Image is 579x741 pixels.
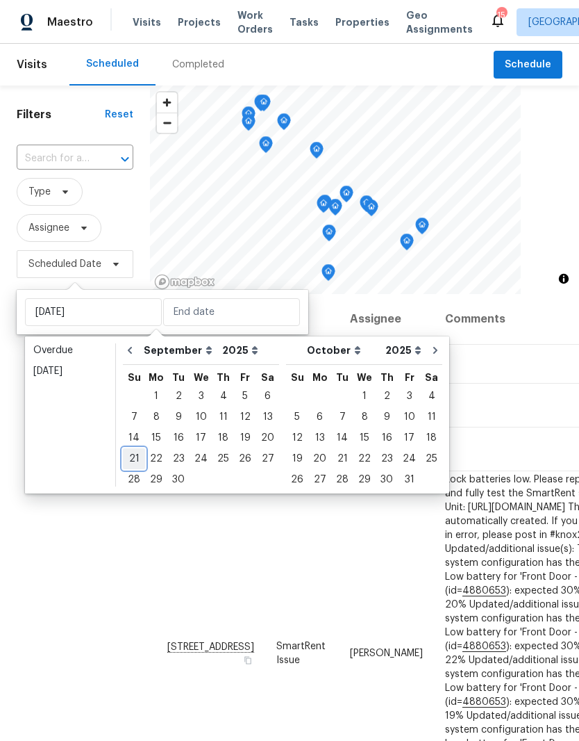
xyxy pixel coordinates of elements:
div: Sun Sep 21 2025 [123,448,145,469]
div: 18 [212,428,234,448]
div: Mon Sep 01 2025 [145,386,167,407]
div: Map marker [310,142,324,163]
div: Map marker [322,225,336,246]
button: Go to previous month [119,336,140,364]
div: Mon Oct 27 2025 [308,469,331,490]
div: Reset [105,108,133,122]
div: 5 [286,407,308,427]
div: 11 [421,407,442,427]
div: Map marker [318,195,332,216]
div: Sun Sep 14 2025 [123,427,145,448]
button: Schedule [494,51,562,79]
div: Sun Sep 28 2025 [123,469,145,490]
div: Tue Sep 02 2025 [167,386,190,407]
span: Properties [335,15,389,29]
abbr: Friday [240,373,250,382]
div: Fri Oct 31 2025 [398,469,421,490]
div: Fri Oct 10 2025 [398,407,421,427]
div: 25 [421,449,442,469]
div: 15 [496,8,506,22]
div: Sat Oct 11 2025 [421,407,442,427]
div: Wed Oct 22 2025 [353,448,376,469]
div: 27 [256,449,279,469]
div: Thu Oct 23 2025 [376,448,398,469]
div: Sun Oct 12 2025 [286,427,308,448]
div: 30 [376,470,398,489]
span: Tasks [289,17,319,27]
div: 24 [190,449,212,469]
div: 2 [376,386,398,406]
div: Thu Oct 30 2025 [376,469,398,490]
div: 8 [145,407,167,427]
div: 23 [376,449,398,469]
div: Thu Sep 25 2025 [212,448,234,469]
div: Sat Oct 04 2025 [421,386,442,407]
div: Thu Oct 16 2025 [376,427,398,448]
div: Tue Oct 14 2025 [331,427,353,448]
div: 14 [331,428,353,448]
span: Work Orders [237,8,273,36]
div: 14 [123,428,145,448]
div: 27 [308,470,331,489]
abbr: Tuesday [336,373,349,382]
div: Map marker [317,196,330,218]
div: Fri Sep 26 2025 [234,448,256,469]
div: Map marker [242,114,255,136]
div: Map marker [254,95,268,116]
div: 21 [331,449,353,469]
button: Zoom in [157,92,177,113]
span: Toggle attribution [560,271,568,286]
div: 3 [190,386,212,406]
div: Sun Oct 26 2025 [286,469,308,490]
div: Mon Sep 29 2025 [145,469,167,490]
div: Mon Oct 13 2025 [308,427,331,448]
div: Map marker [360,195,374,217]
div: 21 [123,449,145,469]
div: Mon Sep 15 2025 [145,427,167,448]
div: Sat Sep 27 2025 [256,448,279,469]
div: Fri Oct 17 2025 [398,427,421,448]
div: Map marker [415,218,429,239]
div: Sat Sep 06 2025 [256,386,279,407]
div: Map marker [242,106,255,128]
div: 30 [167,470,190,489]
div: 11 [212,407,234,427]
input: End date [163,298,300,326]
span: Scheduled Date [28,257,101,271]
div: Sat Oct 18 2025 [421,427,442,448]
button: Zoom out [157,113,177,133]
div: Wed Oct 01 2025 [353,386,376,407]
div: Mon Oct 06 2025 [308,407,331,427]
div: Fri Oct 24 2025 [398,448,421,469]
span: Schedule [505,56,551,74]
span: Visits [133,15,161,29]
div: 16 [376,428,398,448]
abbr: Tuesday [172,373,185,382]
div: 10 [190,407,212,427]
button: Toggle attribution [555,270,572,287]
div: Wed Oct 29 2025 [353,469,376,490]
div: 7 [331,407,353,427]
abbr: Sunday [128,373,141,382]
div: 31 [398,470,421,489]
div: Fri Oct 03 2025 [398,386,421,407]
div: Tue Sep 30 2025 [167,469,190,490]
div: Thu Sep 04 2025 [212,386,234,407]
button: Open [115,149,135,169]
div: 9 [376,407,398,427]
div: Wed Sep 03 2025 [190,386,212,407]
div: Wed Sep 10 2025 [190,407,212,427]
div: 29 [145,470,167,489]
div: Sun Oct 05 2025 [286,407,308,427]
div: Sat Sep 13 2025 [256,407,279,427]
div: Thu Sep 11 2025 [212,407,234,427]
div: Overdue [33,343,107,357]
abbr: Friday [405,373,414,382]
div: 29 [353,470,376,489]
div: 26 [234,449,256,469]
div: Mon Sep 08 2025 [145,407,167,427]
abbr: Thursday [217,373,230,382]
div: Map marker [277,113,291,135]
div: Wed Oct 08 2025 [353,407,376,427]
div: 22 [145,449,167,469]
